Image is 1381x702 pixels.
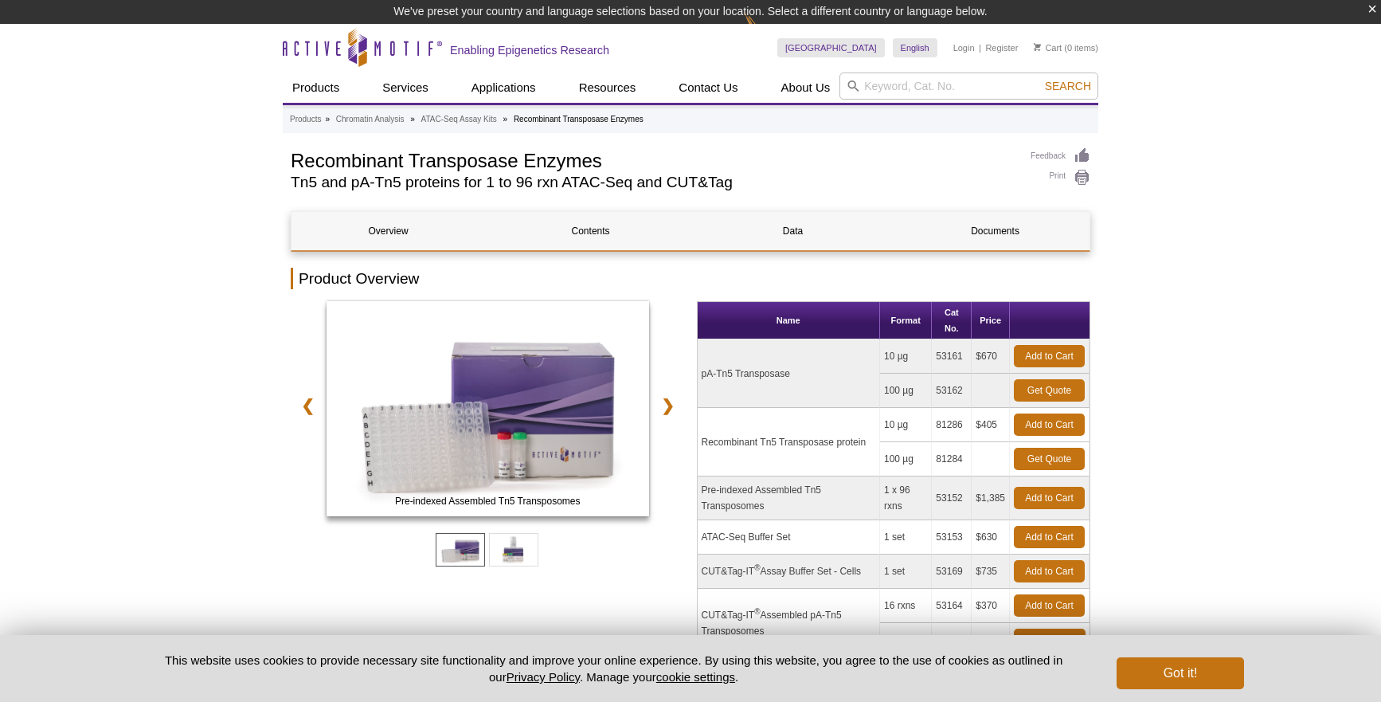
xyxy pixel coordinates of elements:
input: Keyword, Cat. No. [839,73,1098,100]
td: CUT&Tag-IT Assembled pA-Tn5 Transposomes [698,589,880,657]
a: Services [373,73,438,103]
a: Feedback [1031,147,1090,165]
a: Login [953,42,975,53]
a: Add to Cart [1014,414,1085,436]
li: » [410,115,415,124]
a: Add to Cart [1014,629,1086,651]
img: Change Here [745,12,787,49]
a: Contact Us [669,73,747,103]
td: 81284 [932,442,972,476]
td: $370 [972,589,1010,623]
td: 100 µg [880,374,932,408]
td: $405 [972,408,1010,442]
td: 53162 [932,374,972,408]
a: Applications [462,73,546,103]
td: 53169 [932,555,972,589]
h1: Recombinant Transposase Enzymes [291,147,1015,171]
button: cookie settings [656,670,735,684]
a: Overview [291,212,485,250]
img: Pre-indexed Assembled Tn5 Transposomes [327,301,649,516]
a: Get Quote [1014,379,1085,402]
li: Recombinant Transposase Enzymes [514,115,644,124]
td: 1 x 96 rxns [880,476,932,520]
a: Add to Cart [1014,594,1085,617]
a: Privacy Policy [507,670,580,684]
h2: Tn5 and pA-Tn5 proteins for 1 to 96 rxn ATAC-Seq and CUT&Tag [291,175,1015,190]
h2: Enabling Epigenetics Research [450,43,609,57]
td: Pre-indexed Assembled Tn5 Transposomes [698,476,880,520]
a: Print [1031,169,1090,186]
a: Register [985,42,1018,53]
li: | [979,38,981,57]
a: Chromatin Analysis [336,112,405,127]
a: Data [696,212,890,250]
td: 16 rxns [880,589,932,623]
a: Add to Cart [1014,345,1085,367]
th: Cat No. [932,302,972,339]
a: Add to Cart [1014,526,1085,548]
td: 1 set [880,555,932,589]
a: About Us [772,73,840,103]
td: pA-Tn5 Transposase [698,339,880,408]
td: 53164 [932,589,972,623]
span: Search [1045,80,1091,92]
a: [GEOGRAPHIC_DATA] [777,38,885,57]
a: ATAC-Seq Assay Kits [421,112,497,127]
td: $630 [972,520,1010,555]
td: $1,175 [972,623,1010,657]
a: Cart [1034,42,1062,53]
span: Pre-indexed Assembled Tn5 Transposomes [330,493,645,509]
li: » [503,115,508,124]
td: 100 µg [880,442,932,476]
td: 53166 [932,623,972,657]
td: ATAC-Seq Buffer Set [698,520,880,555]
a: Contents [494,212,687,250]
button: Search [1040,79,1096,93]
td: CUT&Tag-IT Assay Buffer Set - Cells [698,555,880,589]
th: Price [972,302,1010,339]
th: Name [698,302,880,339]
li: (0 items) [1034,38,1098,57]
td: 53152 [932,476,972,520]
a: Documents [898,212,1092,250]
td: $735 [972,555,1010,589]
img: Your Cart [1034,43,1041,51]
p: This website uses cookies to provide necessary site functionality and improve your online experie... [137,652,1090,685]
td: 53153 [932,520,972,555]
td: 10 µg [880,339,932,374]
a: Products [290,112,321,127]
a: Resources [569,73,646,103]
li: » [325,115,330,124]
a: ❮ [291,387,325,424]
a: Add to Cart [1014,560,1085,582]
td: $670 [972,339,1010,374]
a: ATAC-Seq Kit [327,301,649,521]
td: 1 set [880,520,932,555]
a: Products [283,73,349,103]
sup: ® [754,563,760,572]
td: 81286 [932,408,972,442]
h2: Product Overview [291,268,1090,289]
a: English [893,38,937,57]
sup: ® [754,607,760,616]
td: 10 µg [880,408,932,442]
td: 53161 [932,339,972,374]
button: Got it! [1117,657,1244,689]
a: ❯ [651,387,685,424]
td: $1,385 [972,476,1010,520]
a: Add to Cart [1014,487,1085,509]
td: 64 rxns [880,623,932,657]
a: Get Quote [1014,448,1085,470]
td: Recombinant Tn5 Transposase protein [698,408,880,476]
th: Format [880,302,932,339]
